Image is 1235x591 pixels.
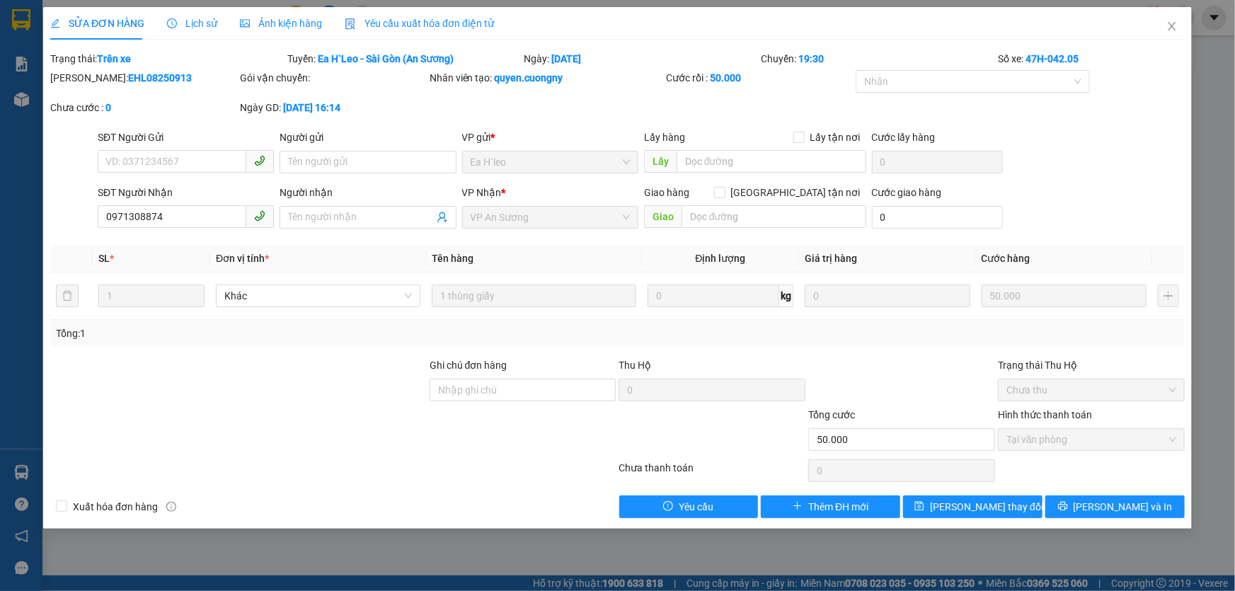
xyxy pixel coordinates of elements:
[97,53,131,64] b: Trên xe
[644,132,685,143] span: Lấy hàng
[50,18,60,28] span: edit
[710,72,741,84] b: 50.000
[805,285,970,307] input: 0
[1152,7,1192,47] button: Close
[318,53,454,64] b: Ea H`Leo - Sài Gòn (An Sương)
[930,499,1043,515] span: [PERSON_NAME] thay đổi
[166,502,176,512] span: info-circle
[1158,285,1179,307] button: plus
[432,253,473,264] span: Tên hàng
[619,360,651,371] span: Thu Hộ
[98,130,274,145] div: SĐT Người Gửi
[682,205,866,228] input: Dọc đường
[552,53,582,64] b: [DATE]
[98,185,274,200] div: SĐT Người Nhận
[663,501,673,512] span: exclamation-circle
[286,51,523,67] div: Tuyến:
[996,51,1186,67] div: Số xe:
[872,206,1003,229] input: Cước giao hàng
[430,70,664,86] div: Nhân viên tạo:
[759,51,996,67] div: Chuyến:
[167,18,177,28] span: clock-circle
[50,70,237,86] div: [PERSON_NAME]:
[761,495,900,518] button: plusThêm ĐH mới
[677,150,866,173] input: Dọc đường
[280,185,456,200] div: Người nhận
[462,187,502,198] span: VP Nhận
[437,212,448,223] span: user-add
[280,130,456,145] div: Người gửi
[254,155,265,166] span: phone
[982,285,1147,307] input: 0
[1026,53,1079,64] b: 47H-042.05
[523,51,760,67] div: Ngày:
[105,102,111,113] b: 0
[471,151,630,173] span: Ea H`leo
[167,18,217,29] span: Lịch sử
[240,18,250,28] span: picture
[696,253,746,264] span: Định lượng
[1006,379,1176,401] span: Chưa thu
[872,132,936,143] label: Cước lấy hàng
[798,53,824,64] b: 19:30
[618,460,808,485] div: Chưa thanh toán
[49,51,286,67] div: Trạng thái:
[793,501,803,512] span: plus
[679,499,713,515] span: Yêu cầu
[1045,495,1185,518] button: printer[PERSON_NAME] và In
[345,18,356,30] img: icon
[779,285,793,307] span: kg
[495,72,563,84] b: quyen.cuongny
[808,499,868,515] span: Thêm ĐH mới
[644,187,689,198] span: Giao hàng
[644,205,682,228] span: Giao
[283,102,340,113] b: [DATE] 16:14
[50,100,237,115] div: Chưa cước :
[872,151,1003,173] input: Cước lấy hàng
[1058,501,1068,512] span: printer
[216,253,269,264] span: Đơn vị tính
[1166,21,1178,32] span: close
[805,253,857,264] span: Giá trị hàng
[914,501,924,512] span: save
[128,72,192,84] b: EHL08250913
[1006,429,1176,450] span: Tại văn phòng
[982,253,1030,264] span: Cước hàng
[50,18,144,29] span: SỬA ĐƠN HÀNG
[619,495,759,518] button: exclamation-circleYêu cầu
[1074,499,1173,515] span: [PERSON_NAME] và In
[67,499,163,515] span: Xuất hóa đơn hàng
[998,357,1185,373] div: Trạng thái Thu Hộ
[666,70,853,86] div: Cước rồi :
[430,360,507,371] label: Ghi chú đơn hàng
[998,409,1092,420] label: Hình thức thanh toán
[345,18,494,29] span: Yêu cầu xuất hóa đơn điện tử
[432,285,636,307] input: VD: Bàn, Ghế
[462,130,638,145] div: VP gửi
[224,285,412,306] span: Khác
[872,187,942,198] label: Cước giao hàng
[430,379,616,401] input: Ghi chú đơn hàng
[240,18,322,29] span: Ảnh kiện hàng
[471,207,630,228] span: VP An Sương
[805,130,866,145] span: Lấy tận nơi
[254,210,265,222] span: phone
[808,409,855,420] span: Tổng cước
[903,495,1042,518] button: save[PERSON_NAME] thay đổi
[725,185,866,200] span: [GEOGRAPHIC_DATA] tận nơi
[644,150,677,173] span: Lấy
[240,70,427,86] div: Gói vận chuyển:
[56,326,477,341] div: Tổng: 1
[98,253,110,264] span: SL
[240,100,427,115] div: Ngày GD:
[56,285,79,307] button: delete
